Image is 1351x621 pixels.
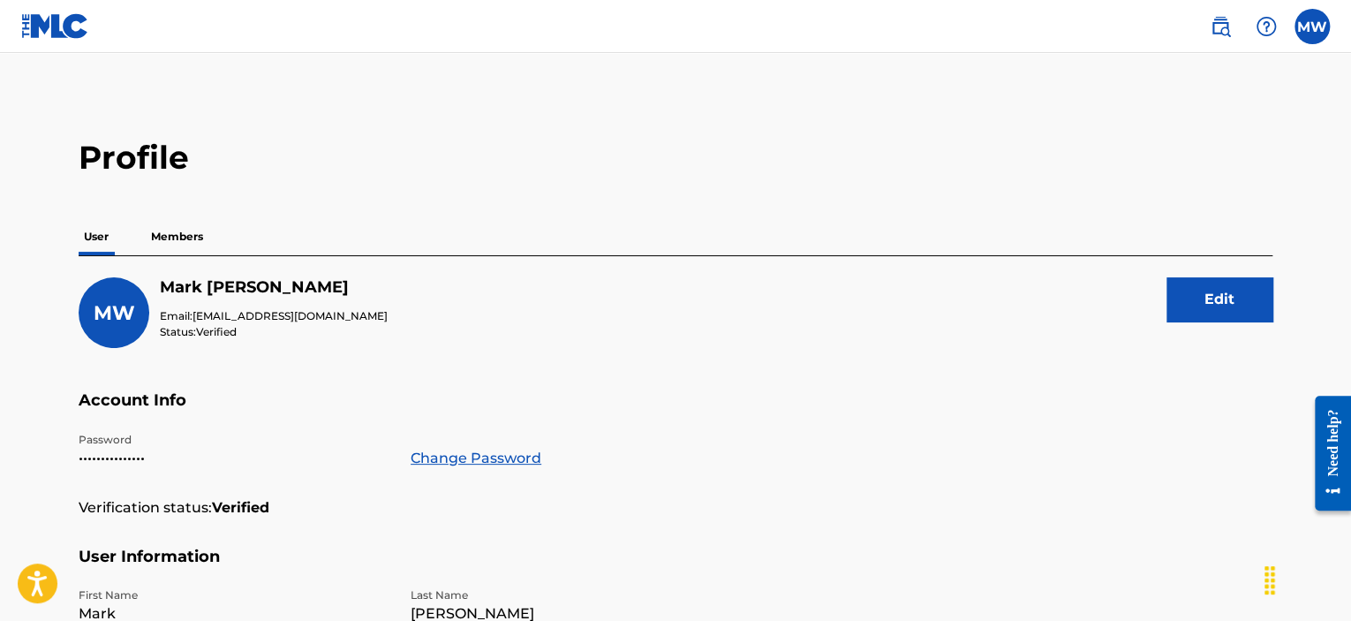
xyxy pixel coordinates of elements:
img: help [1256,16,1277,37]
div: User Menu [1294,9,1330,44]
div: Drag [1256,554,1284,607]
iframe: Chat Widget [1263,536,1351,621]
span: [EMAIL_ADDRESS][DOMAIN_NAME] [192,309,388,322]
span: MW [94,301,135,325]
p: Email: [160,308,388,324]
strong: Verified [212,497,269,519]
p: Verification status: [79,497,212,519]
p: Status: [160,324,388,340]
span: Verified [196,325,237,338]
h5: Account Info [79,390,1272,432]
div: Help [1249,9,1284,44]
h5: Mark Weisman [160,277,388,298]
h2: Profile [79,138,1272,178]
p: First Name [79,587,389,603]
p: Members [146,218,208,255]
p: ••••••••••••••• [79,448,389,469]
p: User [79,218,114,255]
p: Password [79,432,389,448]
a: Public Search [1203,9,1238,44]
img: search [1210,16,1231,37]
iframe: Resource Center [1302,382,1351,525]
h5: User Information [79,547,1272,588]
img: MLC Logo [21,13,89,39]
p: Last Name [411,587,721,603]
button: Edit [1166,277,1272,322]
a: Change Password [411,448,541,469]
